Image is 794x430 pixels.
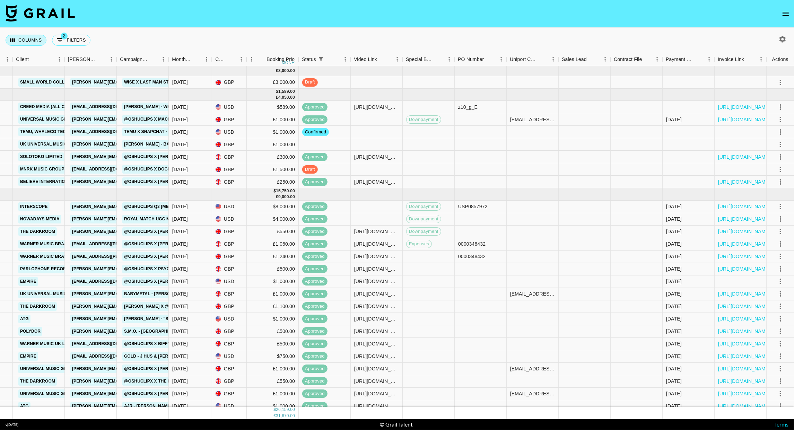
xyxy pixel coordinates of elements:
div: Sales Lead [558,53,610,66]
div: https://www.tiktok.com/@oshuclips/video/7531379475716574486 [354,278,399,285]
a: [PERSON_NAME] X @oshuclips Collab [122,302,214,311]
div: PO Number [454,53,506,66]
div: Status [302,53,316,66]
a: Parlophone Records [18,265,74,273]
div: $4,000.00 [247,213,299,226]
div: £250.00 [247,176,299,188]
a: Universal Music Group [18,389,78,398]
button: select merge strategy [775,164,786,175]
div: £1,100.00 [247,300,299,313]
a: Wise X Last Man Stands - @oshuclips [122,78,215,87]
button: select merge strategy [775,101,786,113]
a: Universal Music Group [18,365,78,373]
a: Polydor [18,327,42,336]
button: select merge strategy [775,375,786,387]
button: select merge strategy [775,176,786,188]
a: @oshuclips X Dogma [122,165,176,174]
div: GBP [212,288,247,300]
a: [URL][DOMAIN_NAME] [718,365,770,372]
div: Video Link [350,53,402,66]
button: Sort [484,54,494,64]
div: 28/07/2025 [666,278,682,285]
a: Interscope [18,202,50,211]
div: $ [276,89,278,95]
div: Currency [212,53,246,66]
div: lily.morgan@umusic.com [510,290,555,297]
div: Status [298,53,350,66]
button: select merge strategy [775,226,786,237]
div: 24/07/2025 [666,253,682,260]
div: Jul '25 [172,240,188,247]
div: £300.00 [247,151,299,163]
span: approved [302,278,328,285]
span: approved [302,179,328,185]
div: £1,000.00 [247,113,299,126]
div: Uniport Contact Email [510,53,538,66]
div: Actions [772,53,788,66]
button: Sort [148,54,158,64]
div: https://www.tiktok.com/@oshuclips/video/7524284788375751938 [354,303,399,310]
button: Menu [756,54,766,64]
a: Temu X Snapchat - 2x Video Deal [122,128,202,136]
div: 3,000.00 [278,68,295,74]
button: Menu [2,54,12,64]
a: @oshuclips X [PERSON_NAME] [PERSON_NAME] [122,389,232,398]
div: GBP [212,300,247,313]
button: Menu [548,54,558,64]
a: [URL][DOMAIN_NAME] [718,290,770,297]
div: https://www.tiktok.com/@oshuclips/video/7532537440758762774 [354,228,399,235]
a: NowADays Media [18,215,61,223]
div: PO Number [458,53,484,66]
a: [URL][DOMAIN_NAME] [718,315,770,322]
button: Sort [377,54,387,64]
a: The Darkroom [18,377,57,386]
a: @oshuclips X Psychic Fever [122,265,194,273]
div: z10_g_E [458,104,478,111]
div: 9,000.00 [278,194,295,200]
div: $ [273,188,276,194]
a: [URL][DOMAIN_NAME] [718,390,770,397]
a: UK UNIVERSAL MUSIC OPERATIONS LIMITED [18,140,115,149]
span: approved [302,203,328,210]
div: Aug '25 [172,129,188,135]
div: Campaign (Type) [116,53,168,66]
button: select merge strategy [775,400,786,412]
div: Contract File [614,53,642,66]
button: Sort [226,54,236,64]
div: USD [212,101,247,113]
div: 24/07/2025 [666,240,682,247]
a: [PERSON_NAME][EMAIL_ADDRESS][DOMAIN_NAME] [70,389,183,398]
span: approved [302,241,328,247]
div: 0000348432 [458,253,486,260]
div: 4,050.00 [278,95,295,100]
a: [URL][DOMAIN_NAME] [718,340,770,347]
button: select merge strategy [775,338,786,350]
a: S.M.O. - [GEOGRAPHIC_DATA] [122,327,188,336]
div: Aug '25 [172,141,188,148]
div: Aug '25 [172,153,188,160]
div: Payment Sent Date [666,53,694,66]
div: $1,000.00 [247,275,299,288]
a: Empire [18,277,38,286]
button: select merge strategy [775,388,786,400]
div: Sep '25 [172,79,188,86]
a: [URL][DOMAIN_NAME] [718,203,770,210]
button: Sort [434,54,444,64]
a: [PERSON_NAME] - Bar None [122,140,188,149]
div: Jul '25 [172,253,188,260]
span: Downpayment [407,216,441,222]
a: [PERSON_NAME][EMAIL_ADDRESS][PERSON_NAME][DOMAIN_NAME] [70,140,219,149]
a: [URL][DOMAIN_NAME] [718,116,770,123]
button: select merge strategy [775,313,786,325]
div: Month Due [168,53,212,66]
a: [EMAIL_ADDRESS][DOMAIN_NAME] [70,340,148,348]
a: [PERSON_NAME] - Welcome To My Life [122,103,212,111]
button: Menu [246,54,257,64]
a: [PERSON_NAME][EMAIL_ADDRESS][PERSON_NAME][DOMAIN_NAME] [70,290,219,298]
a: Temu, Whaleco Technology Limited ([GEOGRAPHIC_DATA]/[GEOGRAPHIC_DATA]) [18,128,203,136]
span: approved [302,303,328,310]
div: Aug '25 [172,178,188,185]
div: £ [276,95,278,100]
div: Special Booking Type [406,53,434,66]
div: $1,000.00 [247,126,299,138]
